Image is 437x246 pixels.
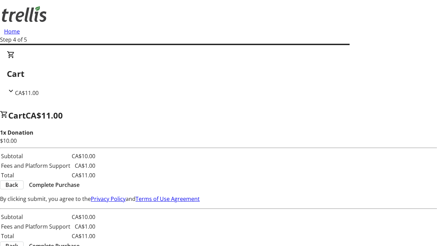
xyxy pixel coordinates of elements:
td: Fees and Platform Support [1,161,71,170]
button: Complete Purchase [24,181,85,189]
td: Subtotal [1,213,71,221]
td: CA$11.00 [71,171,96,180]
td: Fees and Platform Support [1,222,71,231]
td: CA$11.00 [71,232,96,241]
td: CA$1.00 [71,161,96,170]
div: CartCA$11.00 [7,51,430,97]
td: CA$1.00 [71,222,96,231]
span: Complete Purchase [29,181,80,189]
td: Total [1,171,71,180]
td: Subtotal [1,152,71,161]
h2: Cart [7,68,430,80]
a: Privacy Policy [91,195,126,203]
span: CA$11.00 [15,89,39,97]
span: CA$11.00 [26,110,63,121]
td: CA$10.00 [71,152,96,161]
td: CA$10.00 [71,213,96,221]
td: Total [1,232,71,241]
a: Terms of Use Agreement [136,195,200,203]
span: Back [5,181,18,189]
span: Cart [8,110,26,121]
